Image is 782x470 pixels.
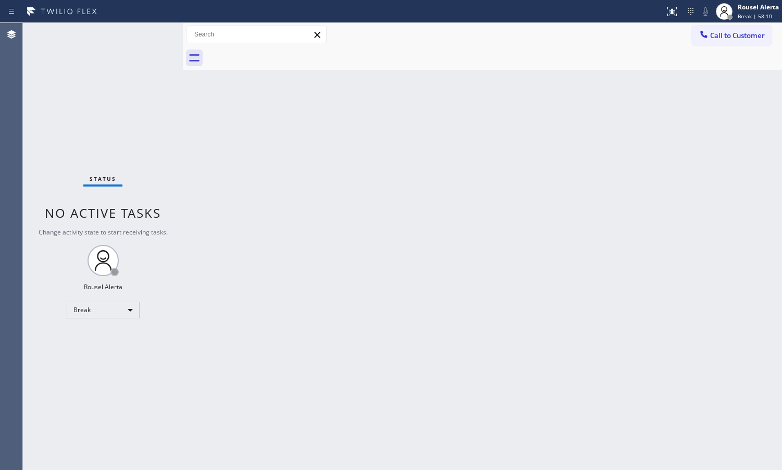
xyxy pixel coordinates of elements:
div: Break [67,302,140,318]
span: Break | 58:10 [738,13,772,20]
span: Change activity state to start receiving tasks. [39,228,168,237]
div: Rousel Alerta [84,282,122,291]
input: Search [187,26,326,43]
span: No active tasks [45,204,161,221]
div: Rousel Alerta [738,3,779,11]
button: Mute [698,4,713,19]
span: Status [90,175,116,182]
button: Call to Customer [692,26,772,45]
span: Call to Customer [710,31,765,40]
